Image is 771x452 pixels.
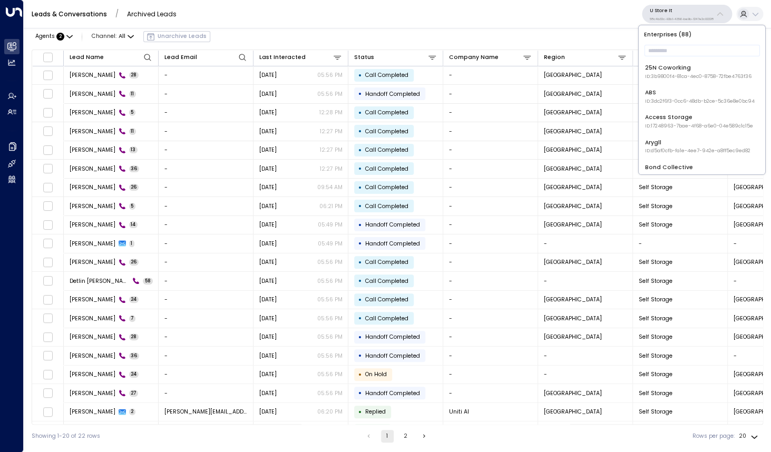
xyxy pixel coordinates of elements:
p: 12:28 PM [319,109,343,116]
span: Aug 28, 2025 [259,240,277,248]
div: Region [544,53,565,62]
span: 24 [129,296,139,303]
span: Call Completed [365,146,408,154]
span: Belfast [544,71,602,79]
span: Handoff Completed [365,389,420,397]
span: Aug 29, 2025 [259,146,277,154]
span: Self Storage [639,202,672,210]
td: - [159,366,253,384]
button: Go to next page [418,430,431,443]
span: Self Storage [639,333,672,341]
span: Toggle select row [43,351,53,361]
div: 20 [739,430,760,443]
div: Region [544,53,627,63]
div: • [358,386,362,400]
span: Handoff Completed [365,352,420,360]
span: Derek Carrick [70,165,115,173]
span: 27 [129,390,139,397]
td: - [159,272,253,290]
td: - [443,328,538,347]
span: 2 [56,33,64,41]
div: • [358,124,362,138]
td: - [159,179,253,197]
span: Toggle select row [43,126,53,136]
td: - [443,85,538,103]
span: Derek Carrick [70,146,115,154]
span: Derek Carrick [70,183,115,191]
td: - [443,104,538,122]
div: • [358,311,362,325]
span: Call Completed [365,183,408,191]
td: - [443,291,538,309]
span: Belfast [544,202,602,210]
div: Lead Name [70,53,153,63]
td: - [159,141,253,160]
span: Toggle select row [43,257,53,267]
span: Yesterday [259,258,277,266]
div: • [358,368,362,381]
span: 26 [129,259,139,266]
span: Call Completed [365,165,408,173]
td: - [159,309,253,328]
td: - [159,197,253,215]
span: 36 [129,352,140,359]
div: • [358,424,362,437]
p: 05:56 PM [317,333,343,341]
span: kerric@getuniti.com [164,408,248,416]
div: Arygll [645,139,750,155]
button: U Store It58c4b32c-92b1-4356-be9b-1247e2c02228 [642,5,732,23]
span: Call Completed [365,71,408,79]
span: Yesterday [259,352,277,360]
td: - [159,160,253,178]
div: Access Storage [645,113,753,130]
span: Yesterday [259,315,277,322]
div: • [358,181,362,194]
td: - [633,234,728,253]
span: Self Storage [639,408,672,416]
td: - [159,104,253,122]
div: • [358,256,362,269]
span: Belfast [544,389,602,397]
span: Self Storage [639,352,672,360]
span: Liam [70,333,115,341]
span: Call Completed [365,315,408,322]
span: Toggle select row [43,239,53,249]
span: ID: 17248963-7bae-4f68-a6e0-04e589c1c15e [645,123,753,130]
span: 28 [129,333,139,340]
button: page 1 [381,430,394,443]
div: • [358,330,362,344]
td: - [159,216,253,234]
span: 11 [129,128,136,135]
span: Derek Carrick [70,109,115,116]
div: Last Interacted [259,53,343,63]
span: Belfast [544,296,602,303]
span: Call Completed [365,296,408,303]
span: Derek Carrick [70,71,115,79]
p: 09:54 AM [317,183,343,191]
span: Handoff Completed [365,333,420,341]
nav: pagination navigation [362,430,431,443]
span: Yesterday [259,389,277,397]
p: 06:21 PM [319,202,343,210]
p: 12:27 PM [320,146,343,154]
span: Belfast [544,146,602,154]
span: Aug 28, 2025 [259,221,277,229]
p: 05:49 PM [318,240,343,248]
span: Belfast [544,258,602,266]
span: Belfast [544,315,602,322]
td: - [159,66,253,85]
span: Belfast [544,165,602,173]
div: • [358,162,362,175]
td: - [443,66,538,85]
span: Yesterday [259,333,277,341]
td: - [443,347,538,365]
span: Toggle select row [43,220,53,230]
div: Last Interacted [259,53,306,62]
span: Yesterday [259,296,277,303]
td: - [159,253,253,272]
span: Yesterday [259,277,277,285]
span: All [119,33,125,40]
span: Self Storage [639,296,672,303]
p: U Store It [650,7,714,14]
span: 1 [129,240,135,247]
